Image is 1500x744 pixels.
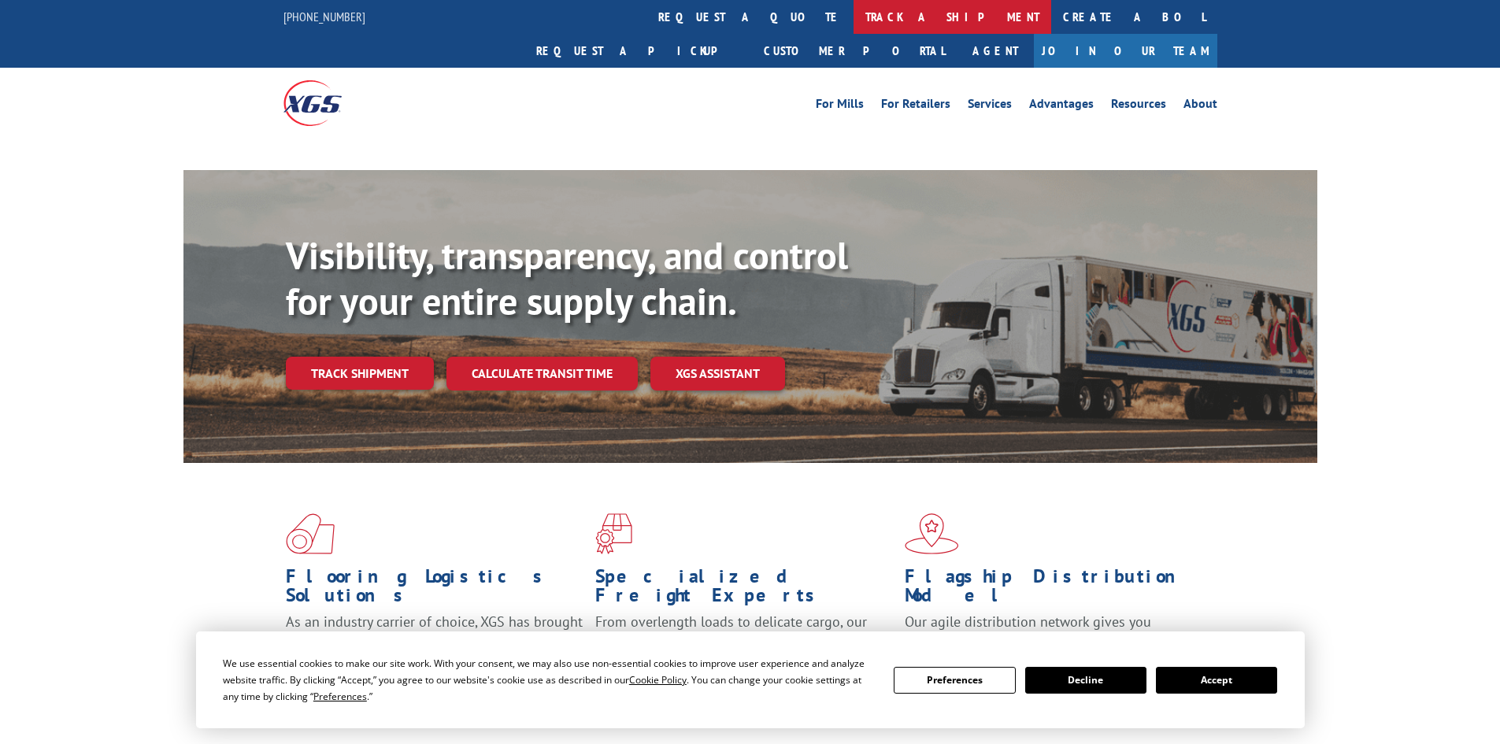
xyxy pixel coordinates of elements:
div: We use essential cookies to make our site work. With your consent, we may also use non-essential ... [223,655,875,705]
a: Calculate transit time [446,357,638,391]
a: Request a pickup [524,34,752,68]
button: Decline [1025,667,1146,694]
img: xgs-icon-focused-on-flooring-red [595,513,632,554]
a: About [1183,98,1217,115]
a: [PHONE_NUMBER] [283,9,365,24]
h1: Specialized Freight Experts [595,567,893,613]
a: XGS ASSISTANT [650,357,785,391]
b: Visibility, transparency, and control for your entire supply chain. [286,231,848,325]
a: For Retailers [881,98,950,115]
a: Agent [957,34,1034,68]
button: Preferences [894,667,1015,694]
span: Preferences [313,690,367,703]
img: xgs-icon-flagship-distribution-model-red [905,513,959,554]
p: From overlength loads to delicate cargo, our experienced staff knows the best way to move your fr... [595,613,893,683]
a: For Mills [816,98,864,115]
span: As an industry carrier of choice, XGS has brought innovation and dedication to flooring logistics... [286,613,583,668]
h1: Flagship Distribution Model [905,567,1202,613]
span: Our agile distribution network gives you nationwide inventory management on demand. [905,613,1194,650]
h1: Flooring Logistics Solutions [286,567,583,613]
a: Join Our Team [1034,34,1217,68]
a: Resources [1111,98,1166,115]
a: Advantages [1029,98,1094,115]
span: Cookie Policy [629,673,687,687]
a: Services [968,98,1012,115]
a: Customer Portal [752,34,957,68]
img: xgs-icon-total-supply-chain-intelligence-red [286,513,335,554]
a: Track shipment [286,357,434,390]
div: Cookie Consent Prompt [196,631,1305,728]
button: Accept [1156,667,1277,694]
